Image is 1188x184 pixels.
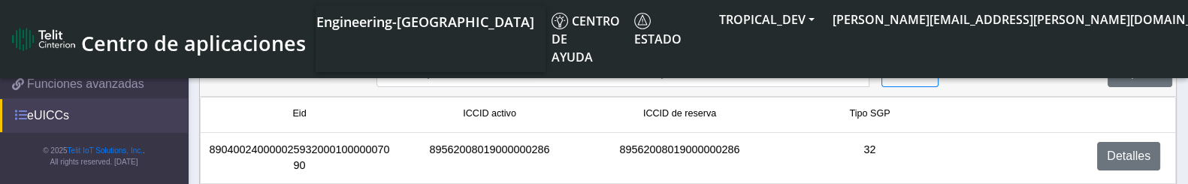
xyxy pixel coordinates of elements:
[710,6,824,33] button: TROPICAL_DEV
[394,142,585,174] div: 89562008019000000286
[552,13,568,29] img: knowledge.svg
[775,142,965,174] div: 32
[27,75,144,93] span: Funciones avanzadas
[643,107,716,121] span: ICCID de reserva
[634,13,651,29] img: status.svg
[463,107,516,121] span: ICCID activo
[585,142,775,174] div: 89562008019000000286
[316,6,534,36] a: Tu instancia actual de la plataforma
[204,142,394,174] div: 89040024000002593200010000007090
[1097,142,1160,170] a: Detalles
[849,107,890,121] span: Tipo SGP
[12,23,304,56] a: Centro de aplicaciones
[292,107,306,121] span: Eid
[546,6,628,72] a: Centro de ayuda
[316,13,534,31] span: Engineering-[GEOGRAPHIC_DATA]
[634,13,682,47] span: Estado
[81,29,306,57] span: Centro de aplicaciones
[68,146,143,155] a: Telit IoT Solutions, Inc.
[552,13,620,65] span: Centro de ayuda
[628,6,710,54] a: Estado
[12,27,75,51] img: logo-telit-cinterion-gw-new.png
